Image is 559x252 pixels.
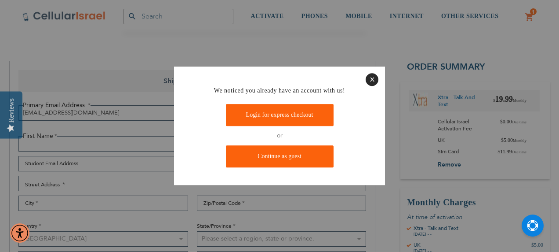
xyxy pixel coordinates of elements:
a: Login for express checkout [226,104,334,126]
div: Accessibility Menu [10,223,29,243]
div: Reviews [7,98,15,122]
p: or [181,130,378,141]
a: Continue as guest [226,146,334,168]
h4: We noticed you already have an account with us! [181,86,378,95]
